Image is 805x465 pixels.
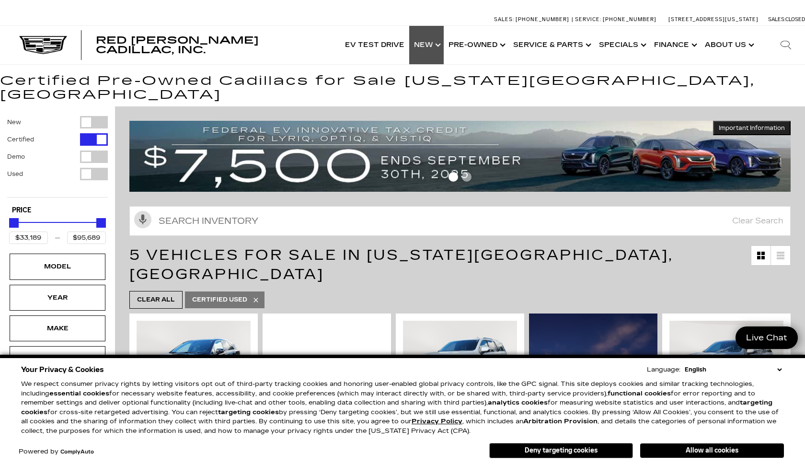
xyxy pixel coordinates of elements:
[7,116,108,197] div: Filter by Vehicle Type
[7,135,34,144] label: Certified
[129,121,791,192] img: vrp-tax-ending-august-version
[669,321,783,407] img: 2024 Cadillac Escalade Sport
[96,218,106,228] div: Maximum Price
[668,16,759,23] a: [STREET_ADDRESS][US_STATE]
[508,26,594,64] a: Service & Parts
[700,26,757,64] a: About Us
[19,36,67,54] img: Cadillac Dark Logo with Cadillac White Text
[494,16,514,23] span: Sales:
[448,172,458,182] span: Go to slide 1
[21,380,784,436] p: We respect consumer privacy rights by letting visitors opt out of third-party tracking cookies an...
[649,26,700,64] a: Finance
[647,367,680,373] div: Language:
[488,399,548,407] strong: analytics cookies
[9,218,19,228] div: Minimum Price
[7,169,23,179] label: Used
[608,390,671,397] strong: functional cookies
[489,443,633,458] button: Deny targeting cookies
[19,449,94,455] div: Powered by
[412,418,462,425] u: Privacy Policy
[192,294,247,306] span: Certified Used
[736,326,798,349] a: Live Chat
[21,363,104,376] span: Your Privacy & Cookies
[137,321,251,407] img: 2022 Cadillac XT5 Premium Luxury
[494,17,572,22] a: Sales: [PHONE_NUMBER]
[340,26,409,64] a: EV Test Drive
[21,399,772,416] strong: targeting cookies
[7,117,21,127] label: New
[10,315,105,341] div: MakeMake
[7,152,25,162] label: Demo
[67,232,106,244] input: Maximum
[10,346,105,372] div: MileageMileage
[34,292,81,303] div: Year
[34,354,81,364] div: Mileage
[129,206,791,236] input: Search Inventory
[523,418,598,425] strong: Arbitration Provision
[682,365,784,374] select: Language Select
[516,16,569,23] span: [PHONE_NUMBER]
[270,321,384,408] img: 2022 Cadillac XT4 Sport
[751,246,770,265] a: Grid View
[767,26,805,64] div: Search
[96,35,331,55] a: Red [PERSON_NAME] Cadillac, Inc.
[603,16,656,23] span: [PHONE_NUMBER]
[129,246,673,283] span: 5 Vehicles for Sale in [US_STATE][GEOGRAPHIC_DATA], [GEOGRAPHIC_DATA]
[785,16,805,23] span: Closed
[10,285,105,311] div: YearYear
[719,124,785,132] span: Important Information
[444,26,508,64] a: Pre-Owned
[60,449,94,455] a: ComplyAuto
[34,323,81,334] div: Make
[34,261,81,272] div: Model
[575,16,601,23] span: Service:
[768,16,785,23] span: Sales:
[403,321,517,407] img: 2024 Cadillac Escalade Sport
[9,232,48,244] input: Minimum
[572,17,659,22] a: Service: [PHONE_NUMBER]
[12,206,103,215] h5: Price
[134,211,151,228] svg: Click to toggle on voice search
[9,215,106,244] div: Price
[409,26,444,64] a: New
[49,390,109,397] strong: essential cookies
[741,332,792,343] span: Live Chat
[218,408,279,416] strong: targeting cookies
[462,172,471,182] span: Go to slide 2
[137,294,175,306] span: Clear All
[10,254,105,279] div: ModelModel
[96,35,259,56] span: Red [PERSON_NAME] Cadillac, Inc.
[640,443,784,458] button: Allow all cookies
[594,26,649,64] a: Specials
